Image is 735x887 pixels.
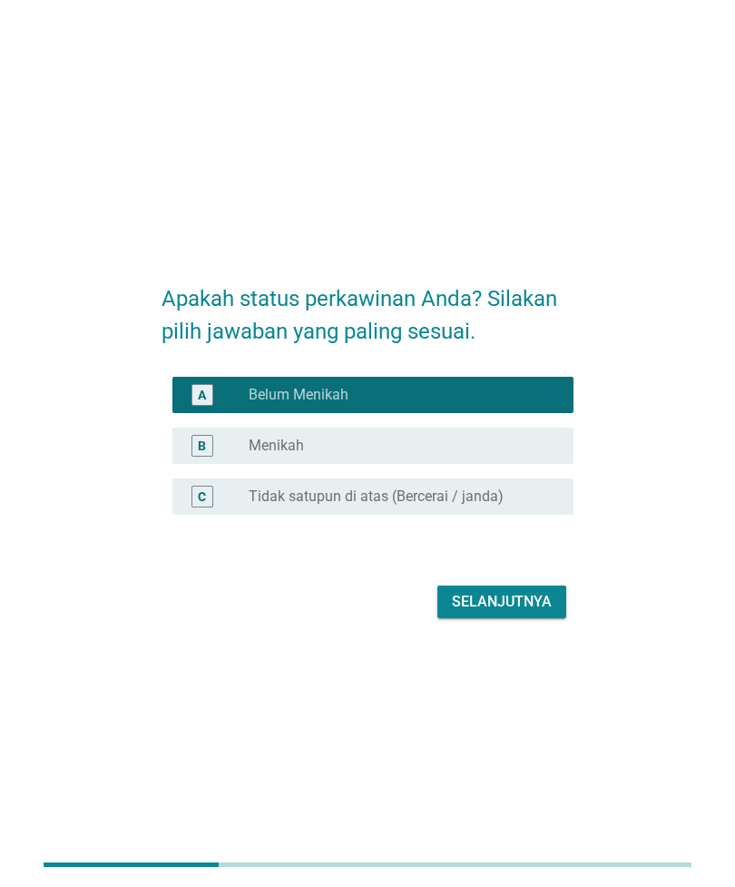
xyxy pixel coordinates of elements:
[198,487,206,506] div: C
[198,436,206,455] div: B
[249,437,304,455] label: Menikah
[249,488,504,506] label: Tidak satupun di atas (Bercerai / janda)
[452,591,552,613] div: Selanjutnya
[198,385,206,404] div: A
[437,586,566,618] button: Selanjutnya
[162,264,574,348] h2: Apakah status perkawinan Anda? Silakan pilih jawaban yang paling sesuai.
[249,386,348,404] label: Belum Menikah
